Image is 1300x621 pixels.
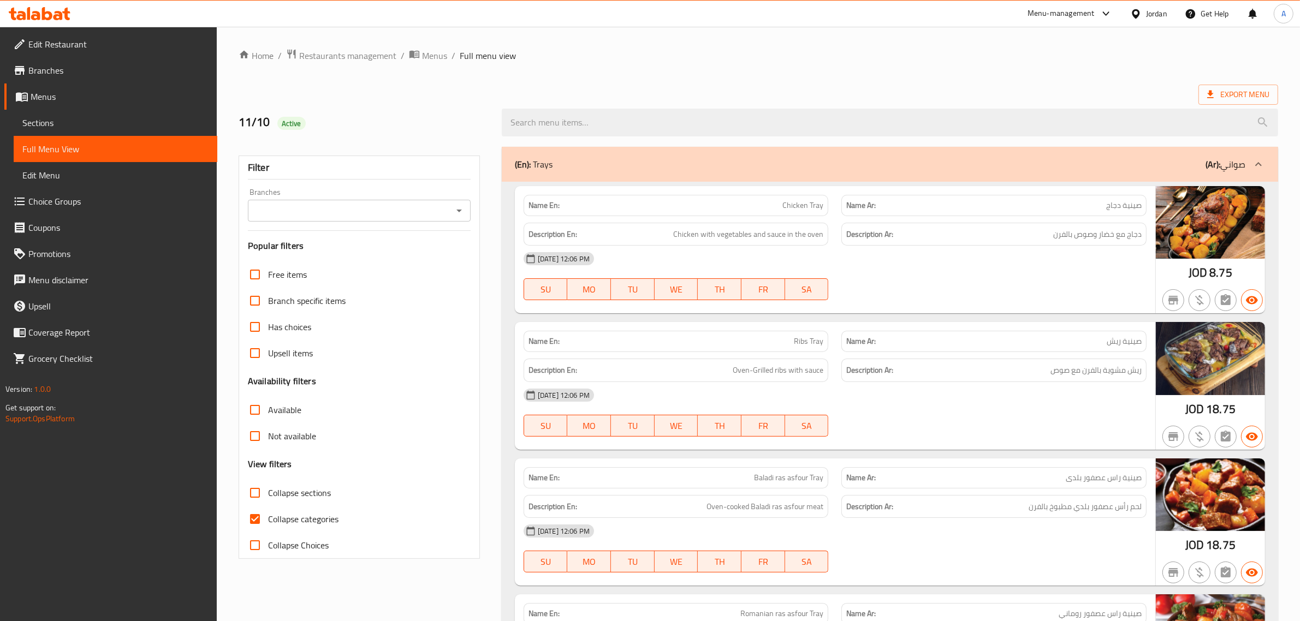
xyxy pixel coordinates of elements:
[698,278,741,300] button: TH
[611,415,655,437] button: TU
[698,551,741,572] button: TH
[1029,500,1142,513] span: لحم رأس عصفور بلدي مطبوخ بالفرن
[4,241,217,267] a: Promotions
[746,554,781,570] span: FR
[1206,158,1245,171] p: صواني
[1189,426,1210,447] button: Purchased item
[673,228,823,241] span: Chicken with vegetables and sauce in the oven
[515,156,531,172] b: (En):
[239,114,489,130] h2: 11/10
[1215,426,1237,447] button: Not has choices
[846,363,893,377] strong: Description Ar:
[277,118,306,129] span: Active
[268,539,329,552] span: Collapse Choices
[22,142,209,156] span: Full Menu View
[268,403,301,416] span: Available
[572,418,607,434] span: MO
[659,282,694,297] span: WE
[846,228,893,241] strong: Description Ar:
[572,554,607,570] span: MO
[268,429,316,443] span: Not available
[268,347,313,360] span: Upsell items
[740,608,823,619] span: Romanian ras asfour Tray
[28,64,209,77] span: Branches
[846,500,893,513] strong: Description Ar:
[422,49,447,62] span: Menus
[567,278,611,300] button: MO
[278,49,282,62] li: /
[268,512,339,526] span: Collapse categories
[4,319,217,345] a: Coverage Report
[698,415,741,437] button: TH
[4,214,217,241] a: Coupons
[529,418,563,434] span: SU
[1107,336,1142,347] span: صينية ريش
[1215,289,1237,311] button: Not has choices
[1206,156,1220,172] b: (Ar):
[28,326,209,339] span: Coverage Report
[4,293,217,319] a: Upsell
[846,472,876,483] strong: Name Ar:
[846,200,876,211] strong: Name Ar:
[4,31,217,57] a: Edit Restaurant
[1189,262,1207,283] span: JOD
[1215,562,1237,583] button: Not has choices
[707,500,823,513] span: Oven-cooked Baladi ras asfour meat
[1206,398,1236,420] span: 18.75
[782,200,823,211] span: Chicken Tray
[1106,200,1142,211] span: صينية دجاج
[28,247,209,260] span: Promotions
[409,49,447,63] a: Menus
[502,109,1278,136] input: search
[401,49,405,62] li: /
[14,136,217,162] a: Full Menu View
[1066,472,1142,483] span: صينية راس عصفور بلدى
[4,188,217,214] a: Choice Groups
[1185,398,1204,420] span: JOD
[785,415,829,437] button: SA
[754,472,823,483] span: Baladi ras asfour Tray
[529,472,560,483] strong: Name En:
[529,363,577,377] strong: Description En:
[22,169,209,182] span: Edit Menu
[4,57,217,83] a: Branches
[1209,262,1232,283] span: 8.75
[615,554,650,570] span: TU
[248,240,471,252] h3: Popular filters
[655,278,698,300] button: WE
[28,300,209,313] span: Upsell
[741,415,785,437] button: FR
[615,418,650,434] span: TU
[846,608,876,619] strong: Name Ar:
[1162,426,1184,447] button: Not branch specific item
[702,554,737,570] span: TH
[1162,289,1184,311] button: Not branch specific item
[1050,363,1142,377] span: ريش مشوية بالفرن مع صوص
[299,49,396,62] span: Restaurants management
[611,278,655,300] button: TU
[277,117,306,130] div: Active
[14,162,217,188] a: Edit Menu
[533,254,594,264] span: [DATE] 12:06 PM
[1207,88,1269,101] span: Export Menu
[572,282,607,297] span: MO
[1156,186,1265,259] img: %D8%B5%D9%8A%D9%86%D9%8A%D8%A9_%D8%AF%D8%AC%D8%A7%D8%AC638957829728133756.jpg
[785,551,829,572] button: SA
[460,49,516,62] span: Full menu view
[248,458,292,470] h3: View filters
[790,554,824,570] span: SA
[659,554,694,570] span: WE
[1241,289,1263,311] button: Available
[268,320,311,333] span: Has choices
[515,158,553,171] p: Trays
[4,83,217,110] a: Menus
[655,415,698,437] button: WE
[615,282,650,297] span: TU
[1156,458,1265,531] img: %D8%B5%D9%8A%D9%86%D9%8A%D8%A9_%D8%B1%D8%A7%D8%B3_%D8%B9%D8%B5%D9%81%D9%88%D8%B1_%D8%A8%D9%84%D8%...
[4,345,217,372] a: Grocery Checklist
[1185,534,1204,556] span: JOD
[702,282,737,297] span: TH
[239,49,274,62] a: Home
[733,363,823,377] span: Oven-Grilled ribs with sauce
[268,294,346,307] span: Branch specific items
